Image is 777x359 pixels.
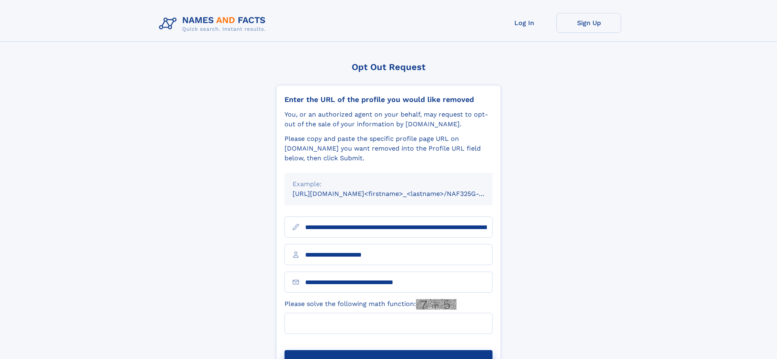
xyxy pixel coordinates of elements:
div: Enter the URL of the profile you would like removed [284,95,493,104]
small: [URL][DOMAIN_NAME]<firstname>_<lastname>/NAF325G-xxxxxxxx [293,190,508,198]
img: Logo Names and Facts [156,13,272,35]
label: Please solve the following math function: [284,299,456,310]
a: Sign Up [556,13,621,33]
div: Example: [293,179,484,189]
div: Please copy and paste the specific profile page URL on [DOMAIN_NAME] you want removed into the Pr... [284,134,493,163]
div: Opt Out Request [276,62,501,72]
div: You, or an authorized agent on your behalf, may request to opt-out of the sale of your informatio... [284,110,493,129]
a: Log In [492,13,556,33]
